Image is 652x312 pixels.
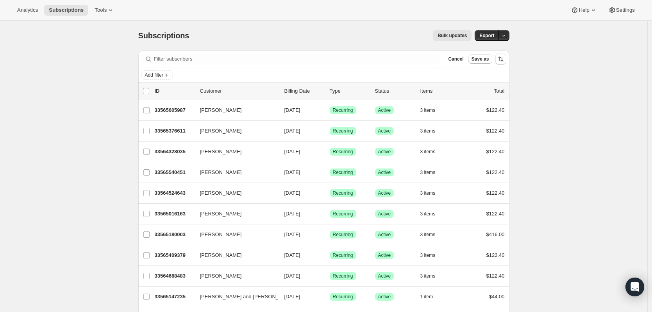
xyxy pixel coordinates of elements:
div: 33564688483[PERSON_NAME][DATE]SuccessRecurringSuccessActive3 items$122.40 [155,271,505,282]
p: Total [494,87,504,95]
p: 33565376611 [155,127,194,135]
button: 3 items [420,167,444,178]
button: Analytics [13,5,43,16]
button: Subscriptions [44,5,88,16]
button: [PERSON_NAME] [195,166,273,179]
button: Save as [468,54,492,64]
span: [PERSON_NAME] [200,272,242,280]
div: 33565409379[PERSON_NAME][DATE]SuccessRecurringSuccessActive3 items$122.40 [155,250,505,261]
span: [DATE] [284,107,300,113]
span: Active [378,273,391,279]
p: 33564524643 [155,189,194,197]
div: 33565147235[PERSON_NAME] and [PERSON_NAME][DATE]SuccessRecurringSuccessActive1 item$44.00 [155,291,505,302]
button: 3 items [420,105,444,116]
span: Recurring [333,149,353,155]
span: [DATE] [284,128,300,134]
span: [PERSON_NAME] and [PERSON_NAME] [200,293,295,301]
span: Recurring [333,128,353,134]
p: 33564688483 [155,272,194,280]
span: [PERSON_NAME] [200,106,242,114]
button: [PERSON_NAME] [195,145,273,158]
p: 33565540451 [155,169,194,176]
p: 33564328035 [155,148,194,156]
span: 3 items [420,211,436,217]
span: [DATE] [284,149,300,154]
p: Billing Date [284,87,323,95]
span: [PERSON_NAME] [200,231,242,238]
span: Recurring [333,231,353,238]
span: [DATE] [284,273,300,279]
span: Active [378,190,391,196]
span: 3 items [420,107,436,113]
span: Recurring [333,294,353,300]
span: Active [378,211,391,217]
span: 3 items [420,149,436,155]
div: 33565540451[PERSON_NAME][DATE]SuccessRecurringSuccessActive3 items$122.40 [155,167,505,178]
span: $122.40 [486,107,505,113]
span: Tools [95,7,107,13]
button: 3 items [420,271,444,282]
button: [PERSON_NAME] [195,208,273,220]
span: Recurring [333,190,353,196]
span: $122.40 [486,149,505,154]
span: [DATE] [284,252,300,258]
span: 3 items [420,252,436,258]
span: $122.40 [486,211,505,217]
span: [DATE] [284,231,300,237]
span: Recurring [333,211,353,217]
span: Active [378,107,391,113]
span: 3 items [420,273,436,279]
button: Export [475,30,499,41]
button: [PERSON_NAME] [195,187,273,199]
span: 3 items [420,190,436,196]
button: [PERSON_NAME] and [PERSON_NAME] [195,290,273,303]
span: $44.00 [489,294,505,299]
div: Open Intercom Messenger [625,278,644,296]
button: 3 items [420,208,444,219]
span: [PERSON_NAME] [200,169,242,176]
span: Recurring [333,169,353,176]
div: 33565605987[PERSON_NAME][DATE]SuccessRecurringSuccessActive3 items$122.40 [155,105,505,116]
div: 33565016163[PERSON_NAME][DATE]SuccessRecurringSuccessActive3 items$122.40 [155,208,505,219]
span: [PERSON_NAME] [200,148,242,156]
div: Items [420,87,459,95]
span: $122.40 [486,273,505,279]
span: Active [378,169,391,176]
p: 33565016163 [155,210,194,218]
span: Bulk updates [438,32,467,39]
span: Subscriptions [49,7,84,13]
input: Filter subscribers [154,54,441,65]
span: Help [579,7,589,13]
span: [DATE] [284,294,300,299]
p: 33565605987 [155,106,194,114]
button: [PERSON_NAME] [195,228,273,241]
span: [DATE] [284,211,300,217]
div: Type [330,87,369,95]
button: Cancel [445,54,466,64]
span: 3 items [420,231,436,238]
button: [PERSON_NAME] [195,104,273,117]
p: ID [155,87,194,95]
p: 33565409379 [155,251,194,259]
button: Help [566,5,602,16]
span: 1 item [420,294,433,300]
button: Sort the results [495,54,506,65]
button: [PERSON_NAME] [195,270,273,282]
span: Subscriptions [138,31,189,40]
span: Export [479,32,494,39]
span: Recurring [333,273,353,279]
span: Recurring [333,252,353,258]
p: 33565180003 [155,231,194,238]
div: 33564524643[PERSON_NAME][DATE]SuccessRecurringSuccessActive3 items$122.40 [155,188,505,199]
p: Status [375,87,414,95]
span: Active [378,294,391,300]
button: Add filter [141,70,173,80]
span: 3 items [420,169,436,176]
span: $122.40 [486,190,505,196]
button: Tools [90,5,119,16]
div: IDCustomerBilling DateTypeStatusItemsTotal [155,87,505,95]
p: Customer [200,87,278,95]
button: 3 items [420,188,444,199]
span: $122.40 [486,128,505,134]
button: [PERSON_NAME] [195,249,273,262]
